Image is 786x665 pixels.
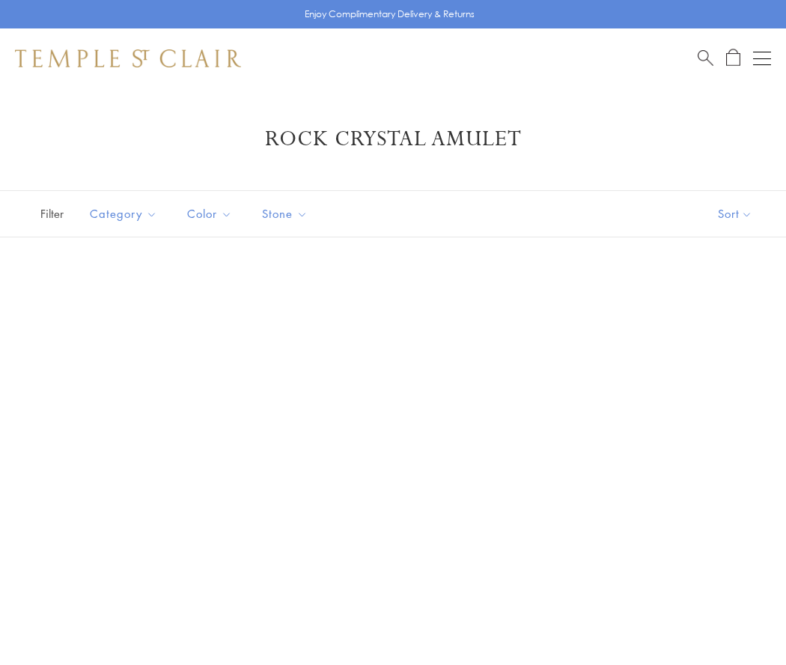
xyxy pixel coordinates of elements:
[251,197,319,231] button: Stone
[305,7,475,22] p: Enjoy Complimentary Delivery & Returns
[684,191,786,237] button: Show sort by
[180,204,243,223] span: Color
[753,49,771,67] button: Open navigation
[176,197,243,231] button: Color
[37,126,749,153] h1: Rock Crystal Amulet
[15,49,241,67] img: Temple St. Clair
[79,197,168,231] button: Category
[726,49,740,67] a: Open Shopping Bag
[698,49,713,67] a: Search
[82,204,168,223] span: Category
[255,204,319,223] span: Stone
